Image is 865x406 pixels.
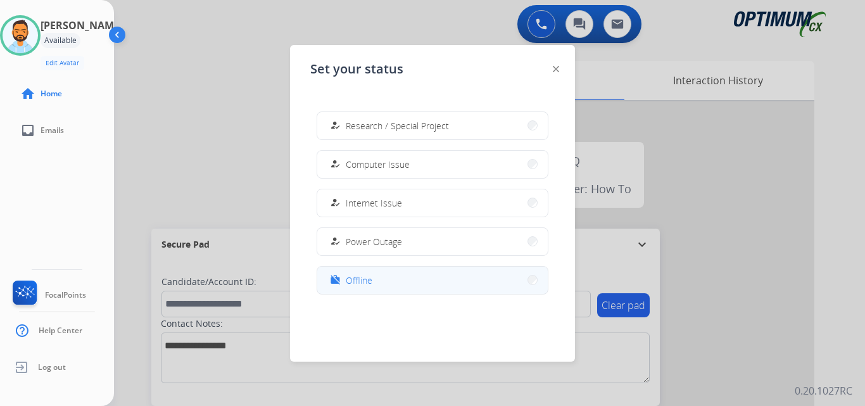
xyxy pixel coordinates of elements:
[330,120,341,131] mat-icon: how_to_reg
[38,362,66,372] span: Log out
[330,236,341,247] mat-icon: how_to_reg
[39,326,82,336] span: Help Center
[10,281,86,310] a: FocalPoints
[41,89,62,99] span: Home
[45,290,86,300] span: FocalPoints
[317,228,548,255] button: Power Outage
[20,123,35,138] mat-icon: inbox
[41,125,64,136] span: Emails
[41,18,123,33] h3: [PERSON_NAME]
[346,119,449,132] span: Research / Special Project
[330,198,341,208] mat-icon: how_to_reg
[317,112,548,139] button: Research / Special Project
[317,189,548,217] button: Internet Issue
[317,267,548,294] button: Offline
[317,151,548,178] button: Computer Issue
[330,159,341,170] mat-icon: how_to_reg
[330,275,341,286] mat-icon: work_off
[41,56,84,70] button: Edit Avatar
[3,18,38,53] img: avatar
[795,383,852,398] p: 0.20.1027RC
[346,158,410,171] span: Computer Issue
[310,60,403,78] span: Set your status
[346,274,372,287] span: Offline
[346,196,402,210] span: Internet Issue
[346,235,402,248] span: Power Outage
[553,66,559,72] img: close-button
[20,86,35,101] mat-icon: home
[41,33,80,48] div: Available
